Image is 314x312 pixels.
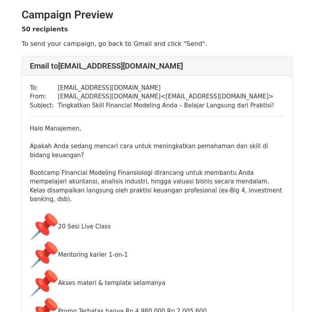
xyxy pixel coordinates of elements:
[58,101,274,110] td: Tingkatkan Skill Financial Modeling Anda – Belajar Langsung dari Praktisi!
[30,241,58,269] img: 📌
[22,40,292,48] p: To send your campaign, go back to Gmail and click "Send".
[58,83,274,93] td: [EMAIL_ADDRESS][DOMAIN_NAME]
[30,101,58,110] td: Subject:
[30,92,58,101] td: From:
[30,212,58,241] img: 📌
[30,61,284,71] h4: Email to [EMAIL_ADDRESS][DOMAIN_NAME]
[22,8,292,22] h2: Campaign Preview
[58,92,274,101] td: [EMAIL_ADDRESS][DOMAIN_NAME] < [EMAIL_ADDRESS][DOMAIN_NAME] >
[22,25,68,33] strong: 50 recipients
[30,269,58,297] img: 📌
[30,83,58,93] td: To:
